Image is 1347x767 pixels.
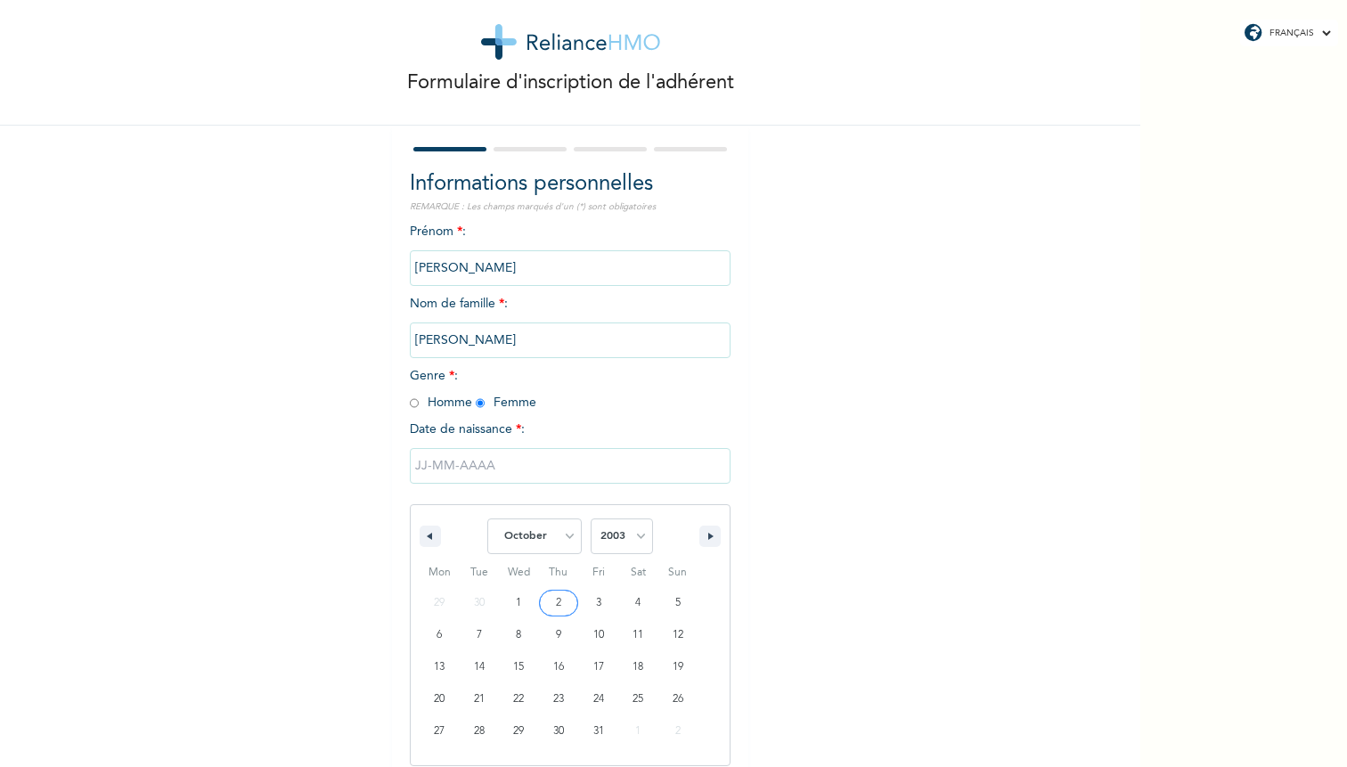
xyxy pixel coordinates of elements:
span: 3 [596,587,601,619]
span: 14 [474,651,485,683]
button: 3 [578,587,618,619]
button: 11 [618,619,658,651]
button: 24 [578,683,618,715]
span: 20 [434,683,445,715]
span: 2 [556,587,561,619]
button: 7 [460,619,500,651]
span: 25 [633,683,643,715]
span: 19 [673,651,683,683]
button: 10 [578,619,618,651]
span: 16 [553,651,564,683]
button: 29 [499,715,539,747]
input: Entrez votre nom de famille [410,322,731,358]
span: 28 [474,715,485,747]
span: 12 [673,619,683,651]
button: 19 [657,651,698,683]
span: Mon [420,559,460,587]
span: 24 [593,683,604,715]
button: 21 [460,683,500,715]
button: 17 [578,651,618,683]
span: 13 [434,651,445,683]
button: 16 [539,651,579,683]
span: 11 [633,619,643,651]
span: Prénom : [410,225,731,274]
span: 22 [513,683,524,715]
button: 13 [420,651,460,683]
button: 31 [578,715,618,747]
button: 23 [539,683,579,715]
span: Nom de famille : [410,298,731,347]
span: 5 [675,587,681,619]
button: 1 [499,587,539,619]
button: 26 [657,683,698,715]
button: 12 [657,619,698,651]
button: 8 [499,619,539,651]
span: 8 [516,619,521,651]
p: Formulaire d'inscription de l'adhérent [407,69,734,98]
button: 15 [499,651,539,683]
span: 23 [553,683,564,715]
span: 17 [593,651,604,683]
span: 10 [593,619,604,651]
button: 22 [499,683,539,715]
span: 9 [556,619,561,651]
span: Fri [578,559,618,587]
span: 7 [477,619,482,651]
button: 6 [420,619,460,651]
span: Thu [539,559,579,587]
p: REMARQUE : Les champs marqués d'un (*) sont obligatoires [410,200,731,214]
span: Genre : Homme Femme [410,370,536,409]
span: 26 [673,683,683,715]
button: 5 [657,587,698,619]
button: 14 [460,651,500,683]
button: 28 [460,715,500,747]
h2: Informations personnelles [410,168,731,200]
span: 29 [513,715,524,747]
button: 27 [420,715,460,747]
span: 15 [513,651,524,683]
button: 20 [420,683,460,715]
input: Entrez votre prénom [410,250,731,286]
span: Date de naissance : [410,420,525,439]
span: Sat [618,559,658,587]
img: logo [481,24,660,60]
span: 31 [593,715,604,747]
input: JJ-MM-AAAA [410,448,731,484]
span: 18 [633,651,643,683]
button: 25 [618,683,658,715]
span: 30 [553,715,564,747]
span: Wed [499,559,539,587]
span: Sun [657,559,698,587]
span: 6 [437,619,442,651]
button: 30 [539,715,579,747]
span: 21 [474,683,485,715]
button: 2 [539,587,579,619]
button: 18 [618,651,658,683]
span: 27 [434,715,445,747]
span: 1 [516,587,521,619]
span: 4 [635,587,641,619]
button: 4 [618,587,658,619]
span: Tue [460,559,500,587]
button: 9 [539,619,579,651]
